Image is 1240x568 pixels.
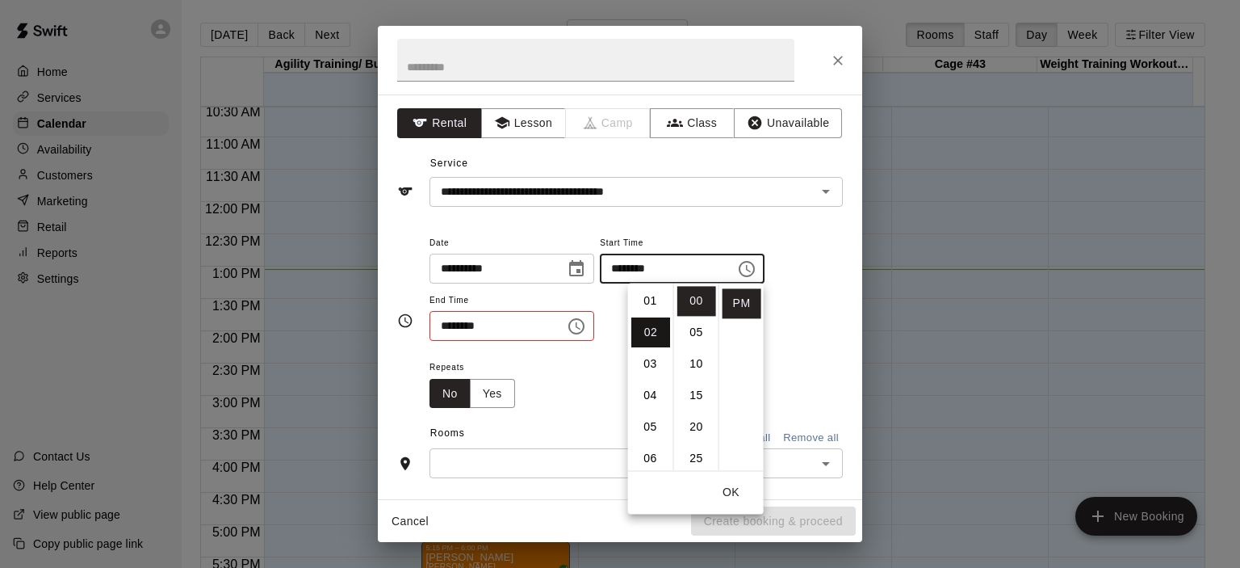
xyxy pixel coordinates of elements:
button: Yes [470,379,515,409]
ul: Select minutes [673,283,718,470]
li: 5 minutes [677,318,716,347]
button: No [429,379,471,409]
ul: Select hours [628,283,673,470]
svg: Rooms [397,456,413,472]
li: 4 hours [631,381,670,410]
button: Choose time, selected time is 1:30 PM [560,310,593,343]
button: Cancel [384,507,436,536]
span: Service [430,158,468,169]
li: 10 minutes [677,349,716,379]
li: 12 hours [631,255,670,284]
button: Choose time, selected time is 2:00 PM [731,253,763,285]
button: Open [815,452,837,475]
span: Notes [430,491,843,517]
span: Date [429,233,594,255]
li: 15 minutes [677,381,716,410]
span: End Time [429,290,594,312]
li: 2 hours [631,318,670,347]
li: 20 minutes [677,412,716,442]
li: 5 hours [631,412,670,442]
button: Lesson [481,108,566,138]
button: Rental [397,108,482,138]
svg: Timing [397,313,413,329]
li: AM [723,257,761,287]
button: Unavailable [734,108,842,138]
li: 6 hours [631,444,670,473]
li: 3 hours [631,349,670,379]
button: Remove all [779,426,843,451]
button: OK [706,478,757,507]
button: Close [823,46,852,75]
button: Choose date, selected date is Aug 19, 2025 [560,253,593,285]
li: 1 hours [631,286,670,316]
ul: Select meridiem [718,283,764,470]
li: PM [723,288,761,318]
li: 0 minutes [677,286,716,316]
button: Open [815,180,837,203]
span: Repeats [429,357,528,379]
span: Rooms [430,427,465,439]
div: outlined button group [429,379,515,409]
li: 25 minutes [677,444,716,473]
span: Start Time [600,233,765,255]
svg: Service [397,183,413,200]
span: Camps can only be created in the Services page [566,108,651,138]
button: Class [650,108,735,138]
